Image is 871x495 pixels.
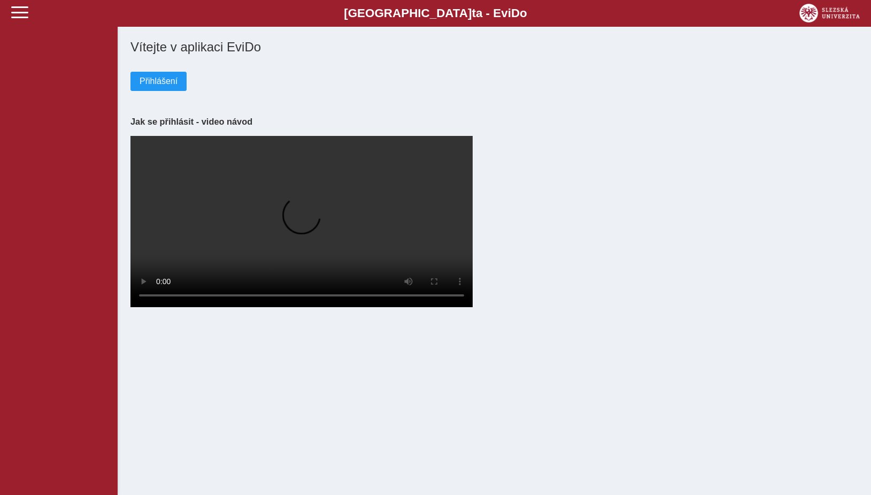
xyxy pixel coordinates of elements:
h3: Jak se přihlásit - video návod [130,117,858,127]
h1: Vítejte v aplikaci EviDo [130,40,858,55]
span: t [472,6,475,20]
span: o [520,6,527,20]
span: Přihlášení [140,77,178,86]
b: [GEOGRAPHIC_DATA] a - Evi [32,6,839,20]
img: logo_web_su.png [799,4,860,22]
span: D [511,6,520,20]
button: Přihlášení [130,72,187,91]
video: Your browser does not support the video tag. [130,136,473,307]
